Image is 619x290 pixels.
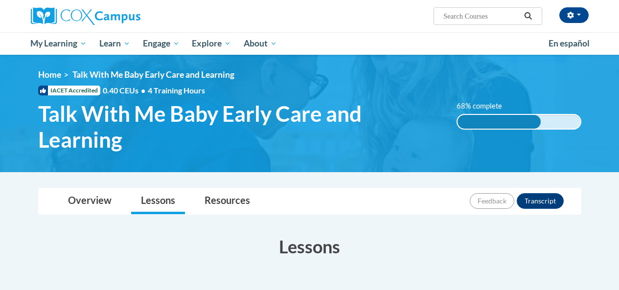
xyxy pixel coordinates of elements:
[244,38,277,49] span: About
[24,32,93,55] a: My Learning
[457,101,513,112] label: 68% complete
[38,234,581,259] h3: Lessons
[521,10,535,22] button: Search
[442,10,521,22] input: Search Courses
[237,32,283,55] a: About
[30,38,87,49] span: My Learning
[72,69,234,80] span: Talk With Me Baby Early Care and Learning
[58,188,121,214] a: Overview
[185,32,237,55] a: Explore
[131,188,185,214] a: Lessons
[148,86,205,95] span: 4 Training Hours
[38,86,100,95] span: IACET Accredited
[143,38,180,49] span: Engage
[542,33,596,54] a: En español
[23,32,596,55] div: Main menu
[141,86,145,95] span: •
[103,85,148,96] span: 0.40 CEUs
[38,101,442,153] span: Talk With Me Baby Early Care and Learning
[470,193,514,209] button: Feedback
[99,38,130,49] span: Learn
[559,7,589,23] button: Account Settings
[31,7,140,25] img: Cox Campus
[137,32,186,55] a: Engage
[517,193,564,209] button: Transcript
[195,188,260,214] a: Resources
[192,38,231,49] span: Explore
[458,115,541,129] div: 68% complete
[38,69,61,80] a: Home
[549,38,590,48] span: En español
[31,7,207,25] a: Cox Campus
[93,32,137,55] a: Learn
